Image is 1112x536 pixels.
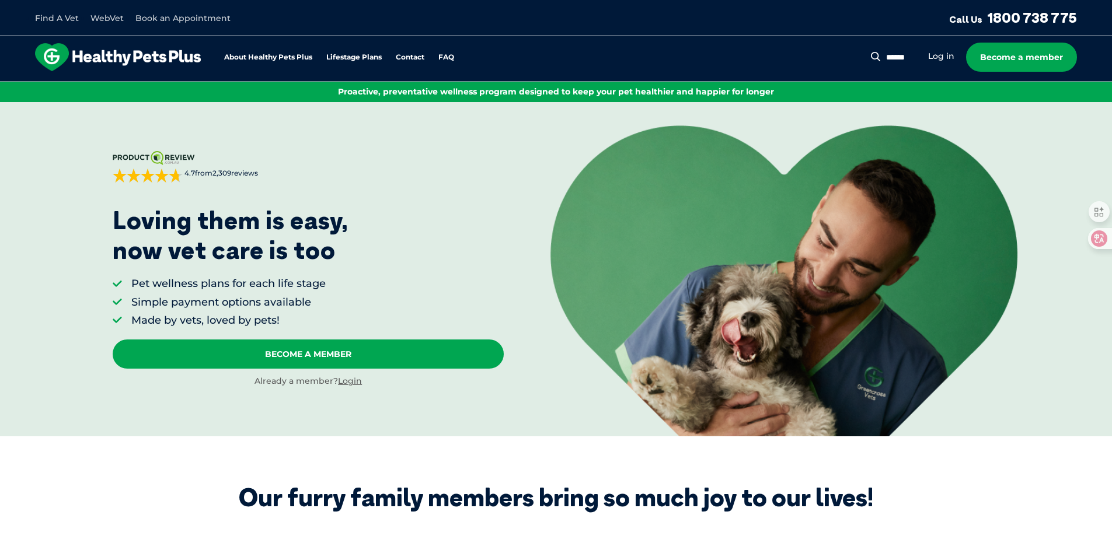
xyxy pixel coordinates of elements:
span: 2,309 reviews [212,169,258,177]
a: Call Us1800 738 775 [949,9,1077,26]
button: Search [869,51,883,62]
img: <p>Loving them is easy, <br /> now vet care is too</p> [550,125,1017,436]
a: Lifestage Plans [326,54,382,61]
p: Loving them is easy, now vet care is too [113,206,348,265]
li: Simple payment options available [131,295,326,310]
span: Call Us [949,13,982,25]
span: Proactive, preventative wellness program designed to keep your pet healthier and happier for longer [338,86,774,97]
div: Already a member? [113,376,504,387]
a: Log in [928,51,954,62]
span: from [183,169,258,178]
a: Contact [396,54,424,61]
a: About Healthy Pets Plus [224,54,312,61]
li: Pet wellness plans for each life stage [131,276,326,291]
a: Book an Appointment [135,13,231,23]
img: hpp-logo [35,43,201,71]
a: FAQ [438,54,454,61]
a: Login [338,376,362,386]
a: Become A Member [113,339,504,369]
li: Made by vets, loved by pets! [131,313,326,328]
strong: 4.7 [184,169,195,177]
a: Find A Vet [35,13,79,23]
div: Our furry family members bring so much joy to our lives! [239,483,873,512]
a: Become a member [966,43,1077,72]
a: 4.7from2,309reviews [113,151,504,183]
div: 4.7 out of 5 stars [113,169,183,183]
a: WebVet [90,13,124,23]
